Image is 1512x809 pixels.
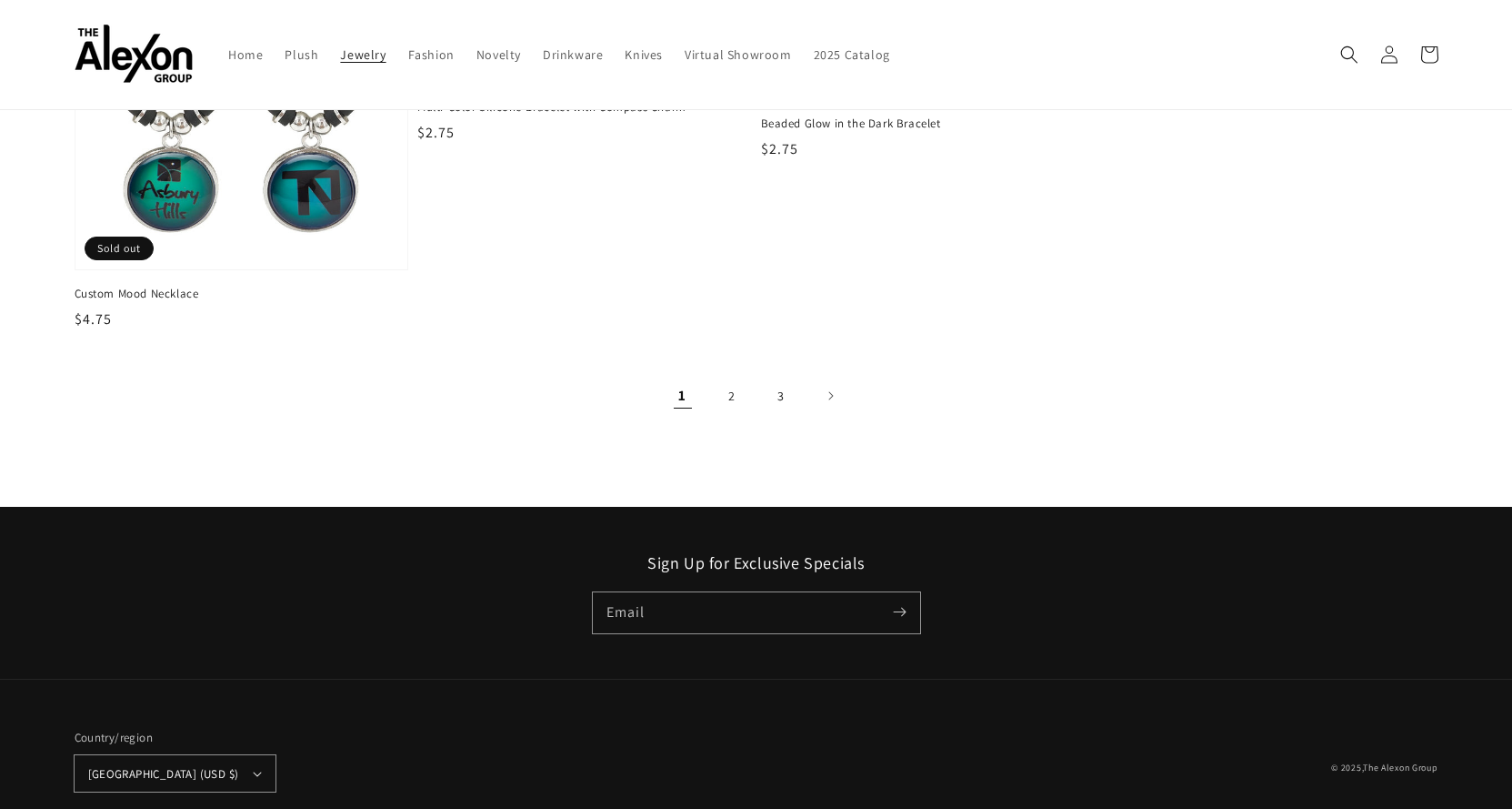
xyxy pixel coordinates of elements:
[75,309,112,329] span: $4.75
[1331,762,1437,774] small: © 2025,
[75,552,1438,573] h2: Sign Up for Exclusive Specials
[810,376,850,416] a: Next page
[466,35,532,74] a: Novelty
[75,286,409,302] span: Custom Mood Necklace
[274,35,329,74] a: Plush
[663,376,703,416] span: Page 1
[814,46,890,63] span: 2025 Catalog
[340,46,386,63] span: Jewelry
[408,46,455,63] span: Fashion
[880,592,920,632] button: Subscribe
[761,116,1096,132] span: Beaded Glow in the Dark Bracelet
[685,46,792,63] span: Virtual Showroom
[712,376,752,416] a: Page 2
[761,139,798,158] span: $2.75
[674,35,803,74] a: Virtual Showroom
[625,46,663,63] span: Knives
[75,25,193,85] img: The Alexon Group
[543,46,603,63] span: Drinkware
[1363,762,1437,774] a: The Alexon Group
[614,35,674,74] a: Knives
[397,35,466,74] a: Fashion
[285,46,318,63] span: Plush
[75,755,275,792] button: [GEOGRAPHIC_DATA] (USD $)
[75,376,1438,416] nav: Pagination
[803,35,901,74] a: 2025 Catalog
[532,35,614,74] a: Drinkware
[329,35,396,74] a: Jewelry
[228,46,263,63] span: Home
[1329,35,1369,75] summary: Search
[85,237,154,260] span: Sold out
[417,123,455,142] span: $2.75
[761,376,801,416] a: Page 3
[75,729,275,747] h2: Country/region
[217,35,274,74] a: Home
[476,46,521,63] span: Novelty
